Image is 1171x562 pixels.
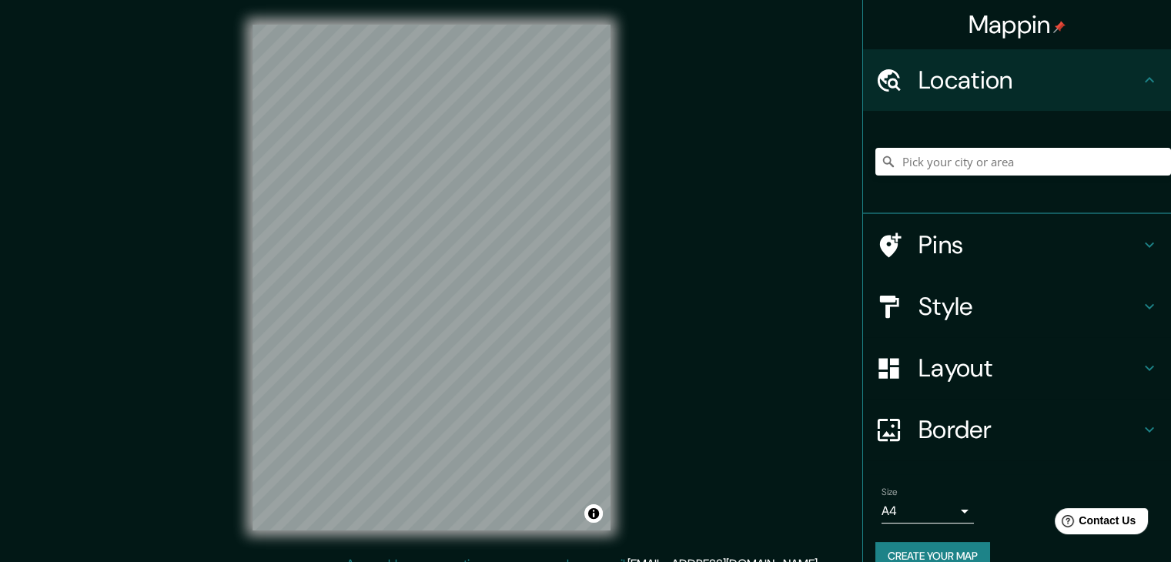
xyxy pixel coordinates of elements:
h4: Pins [918,229,1140,260]
iframe: Help widget launcher [1034,502,1154,545]
div: Style [863,276,1171,337]
h4: Layout [918,353,1140,383]
label: Size [882,486,898,499]
div: Pins [863,214,1171,276]
img: pin-icon.png [1053,21,1066,33]
canvas: Map [253,25,611,530]
div: A4 [882,499,974,524]
h4: Location [918,65,1140,95]
h4: Mappin [969,9,1066,40]
div: Layout [863,337,1171,399]
input: Pick your city or area [875,148,1171,176]
div: Location [863,49,1171,111]
button: Toggle attribution [584,504,603,523]
h4: Border [918,414,1140,445]
div: Border [863,399,1171,460]
h4: Style [918,291,1140,322]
